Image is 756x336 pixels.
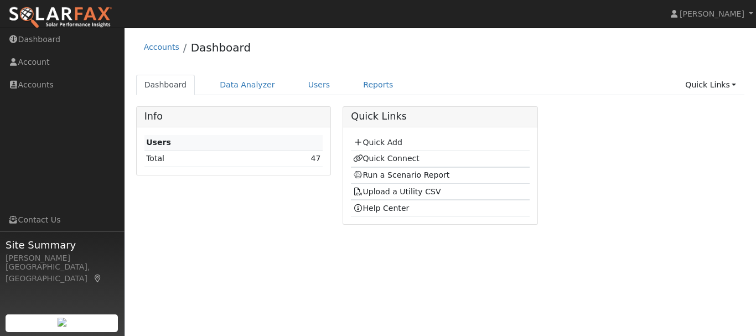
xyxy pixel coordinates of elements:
img: retrieve [58,318,66,327]
span: Site Summary [6,237,118,252]
span: [PERSON_NAME] [680,9,744,18]
div: [GEOGRAPHIC_DATA], [GEOGRAPHIC_DATA] [6,261,118,285]
a: Users [300,75,339,95]
a: Dashboard [191,41,251,54]
a: Data Analyzer [211,75,283,95]
div: [PERSON_NAME] [6,252,118,264]
a: Dashboard [136,75,195,95]
a: Accounts [144,43,179,51]
a: Reports [355,75,401,95]
a: Quick Links [677,75,744,95]
img: SolarFax [8,6,112,29]
a: Map [93,274,103,283]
